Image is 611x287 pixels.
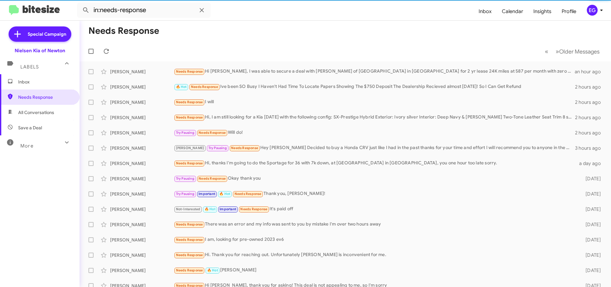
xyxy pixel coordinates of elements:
[176,100,203,104] span: Needs Response
[176,146,204,150] span: [PERSON_NAME]
[552,45,603,58] button: Next
[20,143,33,149] span: More
[176,131,194,135] span: Try Pausing
[110,68,174,75] div: [PERSON_NAME]
[575,176,606,182] div: [DATE]
[176,268,203,272] span: Needs Response
[18,79,72,85] span: Inbox
[176,85,187,89] span: 🔥 Hot
[18,94,72,100] span: Needs Response
[174,267,575,274] div: [PERSON_NAME]
[110,114,174,121] div: [PERSON_NAME]
[174,83,575,90] div: Ive been SO Busy I Haven't Had Time To Locate Papers Showing The $750 Deposit The Dealership Reci...
[557,2,581,21] a: Profile
[575,99,606,105] div: 2 hours ago
[205,207,215,211] span: 🔥 Hot
[174,160,575,167] div: Hi, thanks I'm going to do the Sportage for 36 with 7k down, at [GEOGRAPHIC_DATA] in [GEOGRAPHIC_...
[575,252,606,258] div: [DATE]
[220,207,236,211] span: Important
[176,176,194,181] span: Try Pausing
[176,222,203,226] span: Needs Response
[575,237,606,243] div: [DATE]
[575,84,606,90] div: 2 hours ago
[235,192,262,196] span: Needs Response
[199,176,226,181] span: Needs Response
[575,145,606,151] div: 3 hours ago
[18,125,42,131] span: Save a Deal
[575,130,606,136] div: 2 hours ago
[176,238,203,242] span: Needs Response
[110,237,174,243] div: [PERSON_NAME]
[110,84,174,90] div: [PERSON_NAME]
[575,267,606,274] div: [DATE]
[581,5,604,16] button: EG
[9,26,71,42] a: Special Campaign
[174,114,575,121] div: Hi, I am still looking for a Kia [DATE] with the following config: SX-Prestige Hybrid Exterior: I...
[174,98,575,106] div: I will
[176,207,200,211] span: Not-Interested
[575,191,606,197] div: [DATE]
[199,131,226,135] span: Needs Response
[174,175,575,182] div: Okay thank you
[587,5,598,16] div: EG
[474,2,497,21] a: Inbox
[174,251,575,259] div: Hi. Thank you for reaching out. Unfortunately [PERSON_NAME] is inconvenient for me.
[174,236,575,243] div: I am, looking for pre-owned 2023 ev6
[110,99,174,105] div: [PERSON_NAME]
[219,192,230,196] span: 🔥 Hot
[110,252,174,258] div: [PERSON_NAME]
[240,207,267,211] span: Needs Response
[556,47,559,55] span: »
[110,160,174,167] div: [PERSON_NAME]
[575,206,606,212] div: [DATE]
[110,206,174,212] div: [PERSON_NAME]
[20,64,39,70] span: Labels
[15,47,65,54] div: Nielsen Kia of Newton
[174,129,575,136] div: Will do!
[575,68,606,75] div: an hour ago
[176,161,203,165] span: Needs Response
[174,144,575,152] div: Hey [PERSON_NAME] Decided to buy a Honda CRV just like I had in the past thanks for your time and...
[575,114,606,121] div: 2 hours ago
[18,109,54,116] span: All Conversations
[28,31,66,37] span: Special Campaign
[110,145,174,151] div: [PERSON_NAME]
[231,146,258,150] span: Needs Response
[545,47,548,55] span: «
[110,130,174,136] div: [PERSON_NAME]
[191,85,218,89] span: Needs Response
[208,146,227,150] span: Try Pausing
[528,2,557,21] a: Insights
[176,253,203,257] span: Needs Response
[110,267,174,274] div: [PERSON_NAME]
[174,68,575,75] div: Hi [PERSON_NAME], I was able to secure a deal with [PERSON_NAME] of [GEOGRAPHIC_DATA] in [GEOGRAP...
[110,176,174,182] div: [PERSON_NAME]
[541,45,552,58] button: Previous
[174,190,575,197] div: Thank you, [PERSON_NAME]!
[176,69,203,74] span: Needs Response
[77,3,211,18] input: Search
[497,2,528,21] a: Calendar
[176,115,203,119] span: Needs Response
[176,192,194,196] span: Try Pausing
[88,26,159,36] h1: Needs Response
[541,45,603,58] nav: Page navigation example
[199,192,215,196] span: Important
[174,205,575,213] div: It's paid off
[575,160,606,167] div: a day ago
[110,221,174,228] div: [PERSON_NAME]
[207,268,218,272] span: 🔥 Hot
[575,221,606,228] div: [DATE]
[110,191,174,197] div: [PERSON_NAME]
[174,221,575,228] div: There was an error and my info was sent to you by mistake I'm over two hours away
[559,48,600,55] span: Older Messages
